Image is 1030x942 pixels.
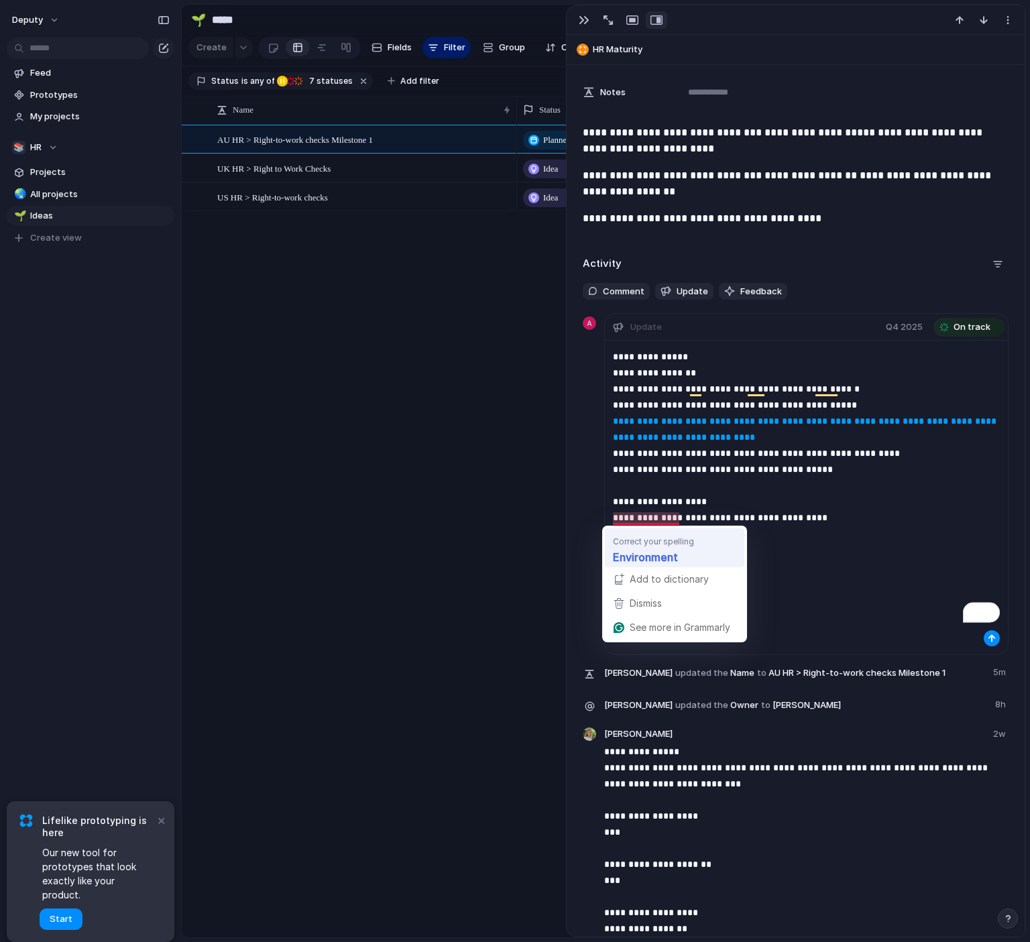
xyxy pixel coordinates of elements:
[719,283,787,300] button: Feedback
[6,9,66,31] button: deputy
[740,285,782,298] span: Feedback
[30,231,82,245] span: Create view
[543,191,558,204] span: Idea
[995,695,1009,711] span: 8h
[153,812,169,828] button: Dismiss
[217,131,373,147] span: AU HR > Right-to-work checks Milestone 1
[675,699,728,712] span: updated the
[7,184,174,204] a: 🌏All projects
[954,320,990,334] span: On track
[675,666,728,680] span: updated the
[573,39,1019,60] button: HR Maturity
[366,37,417,58] button: Fields
[655,283,713,300] button: Update
[42,815,154,839] span: Lifelike prototyping is here
[7,137,174,158] button: 📚HR
[241,75,248,87] span: is
[605,341,1008,630] div: To enrich screen reader interactions, please activate Accessibility in Grammarly extension settings
[993,663,1009,679] span: 5m
[12,13,43,27] span: deputy
[400,75,439,87] span: Add filter
[12,209,25,223] button: 🌱
[50,912,72,926] span: Start
[14,186,23,202] div: 🌏
[537,37,605,58] button: Collapse
[600,86,626,99] span: Notes
[248,75,274,87] span: any of
[12,188,25,201] button: 🌏
[772,699,841,712] span: [PERSON_NAME]
[30,188,170,201] span: All projects
[380,72,447,91] button: Add filter
[217,189,328,204] span: US HR > Right-to-work checks
[30,110,170,123] span: My projects
[539,103,561,117] span: Status
[882,318,925,336] button: Q4 2025
[388,41,412,54] span: Fields
[604,699,673,712] span: [PERSON_NAME]
[276,74,355,89] button: 7 statuses
[543,162,558,176] span: Idea
[239,74,277,89] button: isany of
[211,75,239,87] span: Status
[233,103,253,117] span: Name
[932,316,1006,339] button: On track
[30,141,42,154] span: HR
[42,845,154,902] span: Our new tool for prototypes that look exactly like your product.
[305,75,353,87] span: statuses
[7,228,174,248] button: Create view
[7,206,174,226] a: 🌱Ideas
[886,320,923,334] span: Q4 2025
[593,43,1019,56] span: HR Maturity
[191,11,206,29] div: 🌱
[30,166,170,179] span: Projects
[30,89,170,102] span: Prototypes
[583,283,650,300] button: Comment
[499,41,525,54] span: Group
[7,162,174,182] a: Projects
[12,141,25,154] div: 📚
[677,285,708,298] span: Update
[7,63,174,83] a: Feed
[757,666,766,680] span: to
[444,41,465,54] span: Filter
[40,908,82,930] button: Start
[476,37,532,58] button: Group
[583,256,622,272] h2: Activity
[7,107,174,127] a: My projects
[543,133,571,147] span: Planned
[604,695,987,714] span: Owner
[604,727,673,741] span: [PERSON_NAME]
[561,41,598,54] span: Collapse
[422,37,471,58] button: Filter
[761,699,770,712] span: to
[30,209,170,223] span: Ideas
[14,209,23,224] div: 🌱
[993,727,1009,741] span: 2w
[188,9,209,31] button: 🌱
[604,666,673,680] span: [PERSON_NAME]
[603,285,644,298] span: Comment
[305,76,317,86] span: 7
[604,663,985,682] span: Name AU HR > Right-to-work checks Milestone 1
[30,66,170,80] span: Feed
[7,85,174,105] a: Prototypes
[217,160,331,176] span: UK HR > Right to Work Checks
